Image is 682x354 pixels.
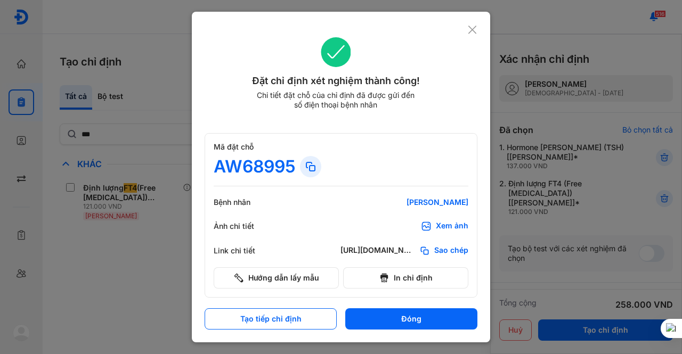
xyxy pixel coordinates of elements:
[345,308,477,330] button: Đóng
[434,245,468,256] span: Sao chép
[214,221,278,231] div: Ảnh chi tiết
[214,156,296,177] div: AW68995
[205,308,337,330] button: Tạo tiếp chỉ định
[340,197,468,207] div: [PERSON_NAME]
[340,245,415,256] div: [URL][DOMAIN_NAME]
[214,267,339,289] button: Hướng dẫn lấy mẫu
[343,267,468,289] button: In chỉ định
[214,142,468,152] div: Mã đặt chỗ
[252,90,419,110] div: Chi tiết đặt chỗ của chỉ định đã được gửi đến số điện thoại bệnh nhân
[436,221,468,232] div: Xem ảnh
[214,197,278,207] div: Bệnh nhân
[205,73,467,88] div: Đặt chỉ định xét nghiệm thành công!
[214,246,278,256] div: Link chi tiết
